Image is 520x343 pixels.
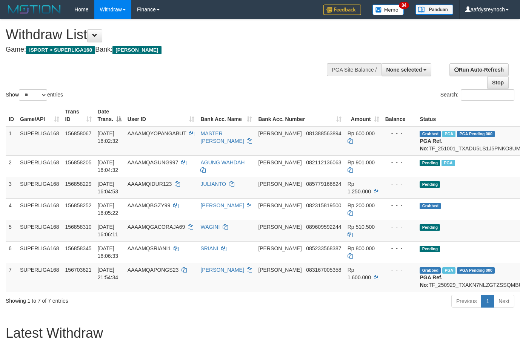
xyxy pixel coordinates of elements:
span: [DATE] 16:04:53 [98,181,118,194]
th: Amount: activate to sort column ascending [345,105,382,126]
img: MOTION_logo.png [6,4,63,15]
h4: Game: Bank: [6,46,339,54]
span: AAAAMQAGUNG997 [128,159,178,165]
td: 1 [6,126,17,156]
td: SUPERLIGA168 [17,155,62,177]
span: Copy 082315819500 to clipboard [306,202,341,208]
span: [PERSON_NAME] [258,202,302,208]
a: SRIANI [200,245,218,251]
th: ID [6,105,17,126]
a: MASTER [PERSON_NAME] [200,130,244,144]
span: Copy 089609592244 to clipboard [306,224,341,230]
div: - - - [385,130,414,137]
span: [PERSON_NAME] [258,130,302,136]
span: Grabbed [420,131,441,137]
span: Pending [420,224,440,231]
a: WAGINI [200,224,220,230]
div: PGA Site Balance / [327,63,381,76]
td: SUPERLIGA168 [17,263,62,292]
h1: Withdraw List [6,27,339,42]
span: 156858252 [65,202,92,208]
th: Trans ID: activate to sort column ascending [62,105,95,126]
span: [PERSON_NAME] [258,245,302,251]
span: Pending [420,160,440,166]
div: - - - [385,159,414,166]
input: Search: [461,89,514,101]
th: Bank Acc. Name: activate to sort column ascending [197,105,255,126]
img: panduan.png [415,5,453,15]
b: PGA Ref. No: [420,138,442,152]
td: SUPERLIGA168 [17,177,62,198]
a: 1 [481,295,494,308]
span: [DATE] 16:04:32 [98,159,118,173]
td: SUPERLIGA168 [17,198,62,220]
span: [DATE] 16:06:33 [98,245,118,259]
span: None selected [386,67,422,73]
td: SUPERLIGA168 [17,241,62,263]
span: Pending [420,246,440,252]
span: PGA Pending [457,267,495,274]
span: Marked by aafheankoy [442,131,455,137]
span: Copy 081388563894 to clipboard [306,130,341,136]
span: Marked by aafchhiseyha [442,267,455,274]
div: - - - [385,180,414,188]
span: ISPORT > SUPERLIGA168 [26,46,95,54]
span: 34 [399,2,409,9]
span: AAAAMQSRIANI1 [128,245,171,251]
b: PGA Ref. No: [420,274,442,288]
span: [DATE] 16:05:22 [98,202,118,216]
td: 2 [6,155,17,177]
div: - - - [385,245,414,252]
th: User ID: activate to sort column ascending [125,105,198,126]
a: Run Auto-Refresh [449,63,509,76]
a: AGUNG WAHDAH [200,159,245,165]
img: Button%20Memo.svg [372,5,404,15]
span: 156858205 [65,159,92,165]
span: [PERSON_NAME] [112,46,161,54]
span: Grabbed [420,203,441,209]
span: Pending [420,181,440,188]
span: Rp 600.000 [348,130,375,136]
span: Rp 1.600.000 [348,267,371,280]
span: AAAAMQAPONGS23 [128,267,178,273]
td: 6 [6,241,17,263]
select: Showentries [19,89,47,101]
div: Showing 1 to 7 of 7 entries [6,294,211,305]
span: 156858229 [65,181,92,187]
a: Previous [451,295,482,308]
span: Rp 1.250.000 [348,181,371,194]
button: None selected [382,63,432,76]
th: Balance [382,105,417,126]
span: 156858345 [65,245,92,251]
h1: Latest Withdraw [6,326,514,341]
span: 156858067 [65,130,92,136]
span: Rp 200.000 [348,202,375,208]
a: Next [494,295,514,308]
a: Stop [487,76,509,89]
span: [DATE] 21:54:34 [98,267,118,280]
label: Search: [440,89,514,101]
td: 5 [6,220,17,241]
span: 156703621 [65,267,92,273]
td: 3 [6,177,17,198]
span: [DATE] 16:06:11 [98,224,118,237]
span: Marked by aafheankoy [442,160,455,166]
span: PGA Pending [457,131,495,137]
td: 7 [6,263,17,292]
span: 156858310 [65,224,92,230]
div: - - - [385,202,414,209]
span: AAAAMQGACORAJA69 [128,224,185,230]
div: - - - [385,266,414,274]
td: 4 [6,198,17,220]
span: AAAAMQYOPANGABUT [128,130,186,136]
span: Rp 510.500 [348,224,375,230]
span: [PERSON_NAME] [258,159,302,165]
th: Game/API: activate to sort column ascending [17,105,62,126]
span: Rp 901.000 [348,159,375,165]
div: - - - [385,223,414,231]
span: Grabbed [420,267,441,274]
a: JULIANTO [200,181,226,187]
td: SUPERLIGA168 [17,126,62,156]
span: [PERSON_NAME] [258,181,302,187]
span: Copy 083167005358 to clipboard [306,267,341,273]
